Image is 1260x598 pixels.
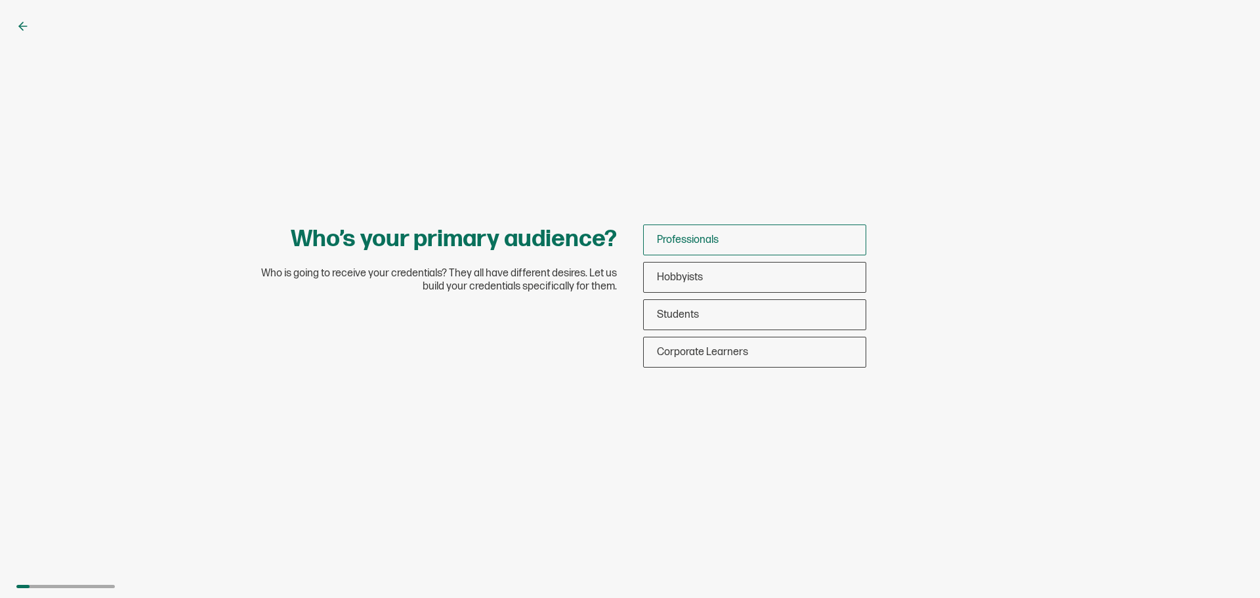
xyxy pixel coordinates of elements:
[249,267,617,293] span: Who is going to receive your credentials? They all have different desires. Let us build your cred...
[291,224,617,254] h1: Who’s your primary audience?
[657,234,719,246] span: Professionals
[1194,535,1260,598] iframe: Chat Widget
[657,271,703,284] span: Hobbyists
[657,309,699,321] span: Students
[657,346,748,358] span: Corporate Learners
